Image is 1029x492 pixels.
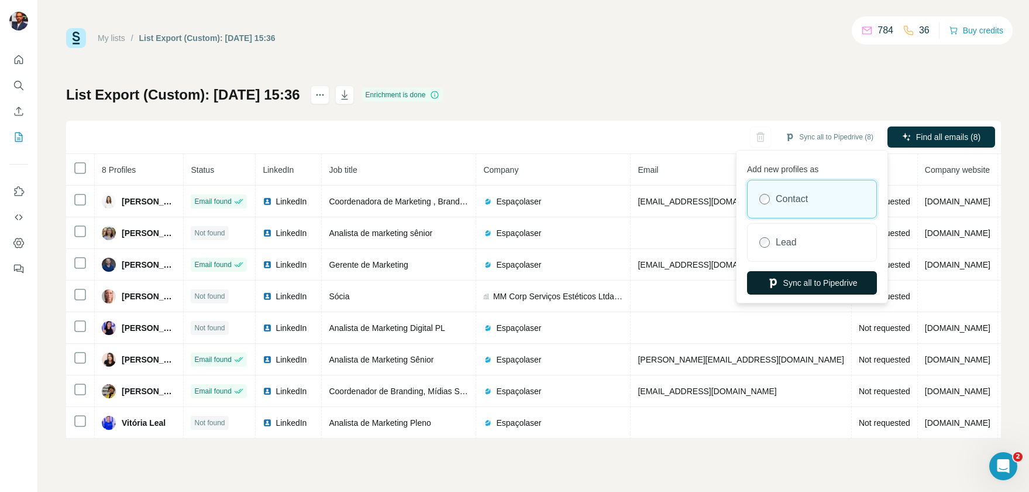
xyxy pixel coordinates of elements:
span: LinkedIn [276,322,307,334]
img: Avatar [102,353,116,367]
img: LinkedIn logo [263,323,272,333]
label: Contact [776,192,808,206]
span: 2 [1013,452,1023,462]
span: Not found [194,291,225,302]
span: Espaçolaser [496,196,541,207]
a: My lists [98,33,125,43]
span: [DOMAIN_NAME] [925,197,990,206]
img: Avatar [102,416,116,430]
img: Avatar [9,12,28,30]
span: Coordenador de Branding, Mídias Sociais e Influência [329,387,525,396]
span: [PERSON_NAME] [122,227,176,239]
span: Email found [194,259,231,270]
img: company-logo [483,228,493,238]
span: Espaçolaser [496,354,541,365]
span: Company [483,165,518,175]
span: Analista de Marketing Digital PL [329,323,445,333]
span: Not found [194,418,225,428]
span: Vitória Leal [122,417,166,429]
span: Espaçolaser [496,227,541,239]
span: [PERSON_NAME] [122,385,176,397]
button: Search [9,75,28,96]
p: Add new profiles as [747,159,877,175]
span: Status [191,165,214,175]
span: 8 Profiles [102,165,136,175]
img: LinkedIn logo [263,197,272,206]
span: Analista de Marketing Pleno [329,418,431,428]
img: Surfe Logo [66,28,86,48]
span: LinkedIn [276,417,307,429]
img: LinkedIn logo [263,228,272,238]
p: 784 [877,23,893,37]
span: [PERSON_NAME][EMAIL_ADDRESS][DOMAIN_NAME] [638,355,844,364]
span: Job title [329,165,357,175]
span: Espaçolaser [496,322,541,334]
img: LinkedIn logo [263,292,272,301]
button: Use Surfe on LinkedIn [9,181,28,202]
span: [DOMAIN_NAME] [925,387,990,396]
button: Feedback [9,258,28,279]
button: My lists [9,127,28,148]
span: [PERSON_NAME] [122,354,176,365]
img: company-logo [483,418,493,428]
span: Sócia [329,292,349,301]
span: [PERSON_NAME] [122,196,176,207]
span: [DOMAIN_NAME] [925,260,990,269]
button: Sync all to Pipedrive (8) [777,128,882,146]
span: Email [638,165,658,175]
span: Email found [194,354,231,365]
span: Email found [194,196,231,207]
button: Enrich CSV [9,101,28,122]
img: Avatar [102,289,116,303]
iframe: Intercom live chat [989,452,1017,480]
span: LinkedIn [276,259,307,271]
span: [DOMAIN_NAME] [925,228,990,238]
img: company-logo [483,323,493,333]
span: [PERSON_NAME] [122,291,176,302]
button: Buy credits [949,22,1003,39]
img: company-logo [483,260,493,269]
span: [PERSON_NAME] [122,259,176,271]
span: LinkedIn [276,354,307,365]
span: Not requested [859,355,910,364]
span: [EMAIL_ADDRESS][DOMAIN_NAME] [638,197,776,206]
button: Dashboard [9,233,28,254]
img: company-logo [483,197,493,206]
button: Find all emails (8) [887,127,995,148]
div: Enrichment is done [362,88,443,102]
img: Avatar [102,226,116,240]
span: Analista de marketing sênior [329,228,432,238]
span: Not requested [859,418,910,428]
button: actions [311,86,329,104]
img: LinkedIn logo [263,387,272,396]
span: [EMAIL_ADDRESS][DOMAIN_NAME] [638,387,776,396]
span: MM Corp Serviços Estéticos Ltda - Espaçolaser Recife [493,291,624,302]
li: / [131,32,133,44]
img: company-logo [483,387,493,396]
img: Avatar [102,194,116,209]
img: Avatar [102,384,116,398]
span: Email found [194,386,231,397]
span: Find all emails (8) [916,131,980,143]
span: Not found [194,228,225,238]
span: Espaçolaser [496,417,541,429]
span: [DOMAIN_NAME] [925,323,990,333]
span: Analista de Marketing Sênior [329,355,433,364]
p: 36 [919,23,930,37]
span: LinkedIn [276,291,307,302]
h1: List Export (Custom): [DATE] 15:36 [66,86,300,104]
span: Espaçolaser [496,259,541,271]
span: Not found [194,323,225,333]
span: LinkedIn [276,227,307,239]
span: LinkedIn [276,385,307,397]
span: [PERSON_NAME] [122,322,176,334]
span: Not requested [859,323,910,333]
span: LinkedIn [263,165,294,175]
span: [DOMAIN_NAME] [925,355,990,364]
span: Gerente de Marketing [329,260,408,269]
span: Company website [925,165,990,175]
img: Avatar [102,258,116,272]
img: LinkedIn logo [263,355,272,364]
label: Lead [776,235,797,250]
button: Sync all to Pipedrive [747,271,877,295]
